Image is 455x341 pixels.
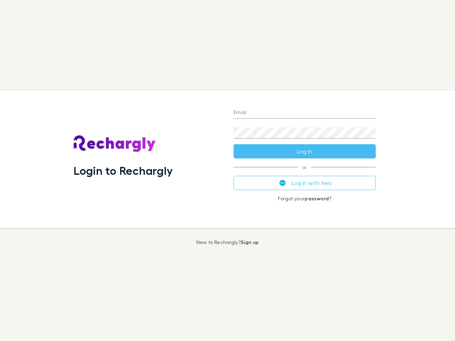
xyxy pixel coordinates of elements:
p: New to Rechargly? [196,239,259,245]
img: Rechargly's Logo [74,135,156,152]
button: Log in [234,144,376,158]
a: password [305,195,329,201]
p: Forgot your ? [234,196,376,201]
button: Log in with Xero [234,176,376,190]
img: Xero's logo [279,180,286,186]
h1: Login to Rechargly [74,164,173,177]
a: Sign up [241,239,259,245]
